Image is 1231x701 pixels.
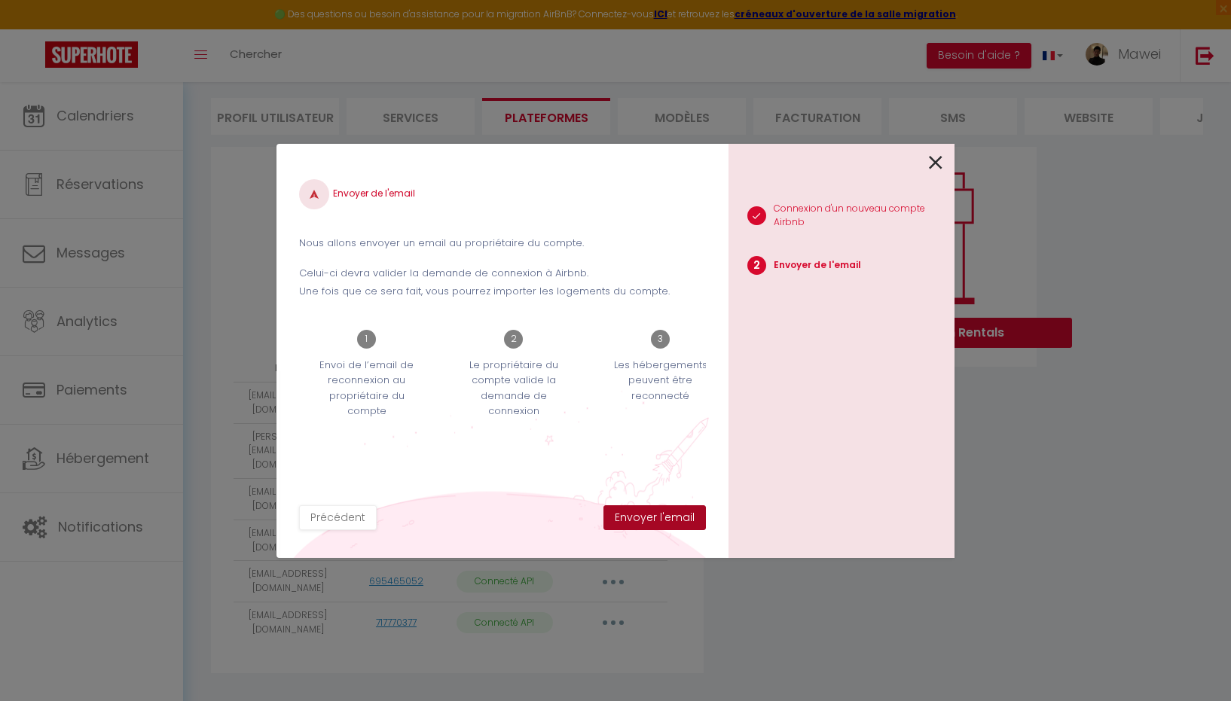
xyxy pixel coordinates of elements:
[774,258,861,273] p: Envoyer de l'email
[774,202,955,230] p: Connexion d'un nouveau compte Airbnb
[357,330,376,349] span: 1
[299,266,706,281] p: Celui-ci devra valider la demande de connexion à Airbnb.
[309,358,425,419] p: Envoi de l’email de reconnexion au propriétaire du compte
[651,330,670,349] span: 3
[504,330,523,349] span: 2
[603,358,719,404] p: Les hébergements peuvent être reconnecté
[299,179,706,209] h4: Envoyer de l'email
[299,236,706,251] p: Nous allons envoyer un email au propriétaire du compte.
[299,505,377,531] button: Précédent
[747,256,766,275] span: 2
[456,358,572,419] p: Le propriétaire du compte valide la demande de connexion
[299,284,706,299] p: Une fois que ce sera fait, vous pourrez importer les logements du compte.
[603,505,706,531] button: Envoyer l'email
[12,6,57,51] button: Ouvrir le widget de chat LiveChat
